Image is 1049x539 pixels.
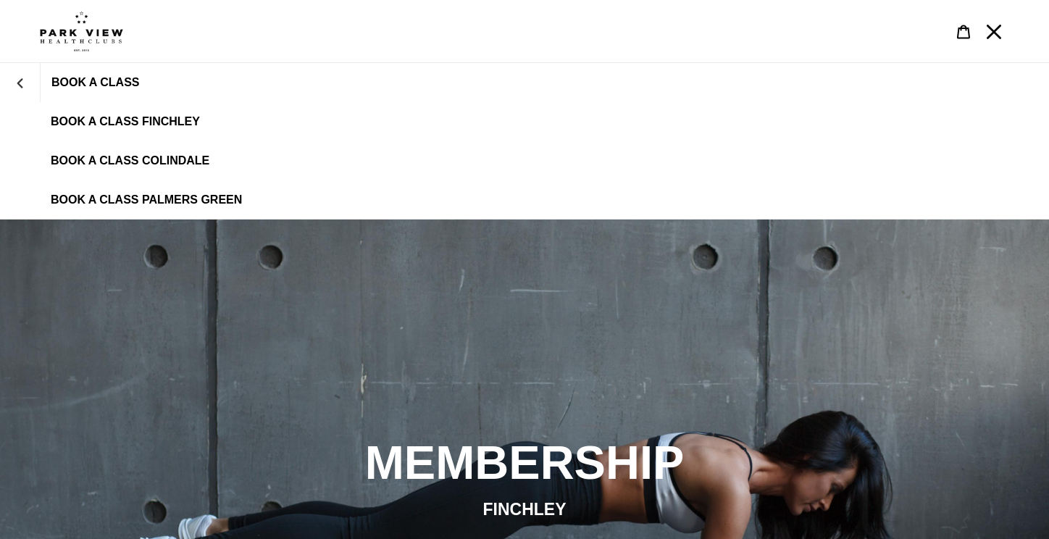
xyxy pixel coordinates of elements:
span: BOOK A CLASS COLINDALE [51,154,209,167]
button: Menu [979,16,1009,47]
span: BOOK A CLASS [51,76,139,89]
span: BOOK A CLASS FINCHLEY [51,115,200,128]
img: Park view health clubs is a gym near you. [40,11,123,51]
span: FINCHLEY [483,499,567,518]
h2: MEMBERSHIP [130,434,919,490]
span: BOOK A CLASS PALMERS GREEN [51,193,242,206]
